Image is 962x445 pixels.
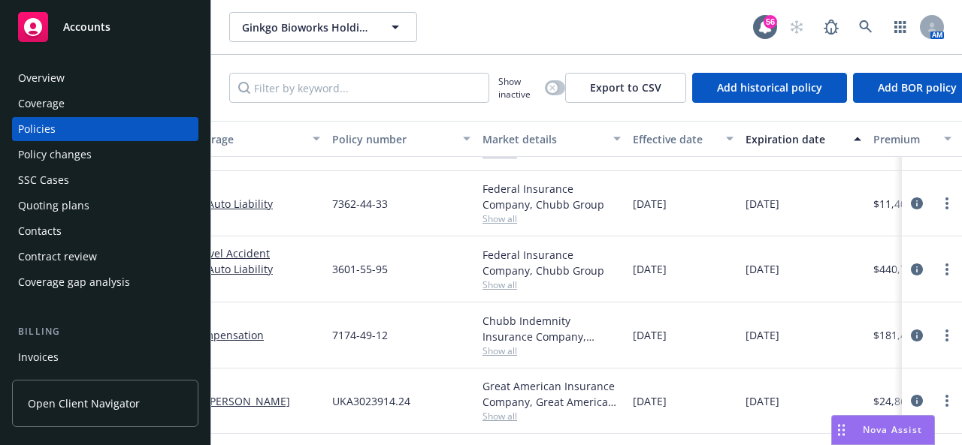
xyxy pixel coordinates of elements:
[332,261,388,277] span: 3601-55-95
[144,393,320,409] a: Kidnap and [PERSON_NAME]
[483,247,621,278] div: Federal Insurance Company, Chubb Group
[938,260,956,278] a: more
[12,245,198,269] a: Contract review
[851,12,881,42] a: Search
[18,66,65,90] div: Overview
[863,423,922,436] span: Nova Assist
[12,219,198,243] a: Contacts
[483,378,621,410] div: Great American Insurance Company, Great American Insurance Group
[12,66,198,90] a: Overview
[633,196,667,212] span: [DATE]
[229,12,417,42] button: Ginkgo Bioworks Holdings, Inc.
[938,392,956,410] a: more
[717,80,822,95] span: Add historical policy
[12,345,198,369] a: Invoices
[229,73,489,103] input: Filter by keyword...
[590,80,661,95] span: Export to CSV
[565,73,686,103] button: Export to CSV
[873,327,933,343] span: $181,489.00
[764,15,777,29] div: 56
[144,327,320,343] a: Workers' Compensation
[63,21,110,33] span: Accounts
[498,75,539,101] span: Show inactive
[483,278,621,291] span: Show all
[483,313,621,344] div: Chubb Indemnity Insurance Company, Chubb Group
[18,345,59,369] div: Invoices
[332,393,410,409] span: UKA3023914.24
[18,117,56,141] div: Policies
[873,261,933,277] span: $440,707.00
[483,181,621,212] div: Federal Insurance Company, Chubb Group
[867,121,957,157] button: Premium
[138,121,326,157] button: Lines of coverage
[938,194,956,212] a: more
[476,121,627,157] button: Market details
[908,260,926,278] a: circleInformation
[627,121,740,157] button: Effective date
[12,143,198,167] a: Policy changes
[746,393,779,409] span: [DATE]
[144,196,320,212] a: Commercial Auto Liability
[692,73,847,103] button: Add historical policy
[885,12,915,42] a: Switch app
[18,168,69,192] div: SSC Cases
[873,196,927,212] span: $11,400.28
[18,270,130,294] div: Coverage gap analysis
[878,80,957,95] span: Add BOR policy
[483,410,621,422] span: Show all
[144,277,320,293] a: 3 more
[483,212,621,225] span: Show all
[746,261,779,277] span: [DATE]
[28,395,140,411] span: Open Client Navigator
[18,194,89,218] div: Quoting plans
[483,344,621,357] span: Show all
[633,261,667,277] span: [DATE]
[782,12,812,42] a: Start snowing
[18,245,97,269] div: Contract review
[242,20,372,35] span: Ginkgo Bioworks Holdings, Inc.
[908,392,926,410] a: circleInformation
[18,143,92,167] div: Policy changes
[12,92,198,116] a: Coverage
[12,168,198,192] a: SSC Cases
[12,6,198,48] a: Accounts
[18,219,62,243] div: Contacts
[18,92,65,116] div: Coverage
[144,131,304,147] div: Lines of coverage
[873,131,935,147] div: Premium
[831,415,935,445] button: Nova Assist
[938,326,956,344] a: more
[832,416,851,444] div: Drag to move
[332,131,454,147] div: Policy number
[746,196,779,212] span: [DATE]
[483,131,604,147] div: Market details
[332,327,388,343] span: 7174-49-12
[12,117,198,141] a: Policies
[332,196,388,212] span: 7362-44-33
[908,194,926,212] a: circleInformation
[740,121,867,157] button: Expiration date
[746,131,845,147] div: Expiration date
[633,131,717,147] div: Effective date
[746,327,779,343] span: [DATE]
[12,324,198,339] div: Billing
[144,245,320,261] a: Business Travel Accident
[12,270,198,294] a: Coverage gap analysis
[326,121,476,157] button: Policy number
[873,393,927,409] span: $24,864.00
[633,393,667,409] span: [DATE]
[144,261,320,277] a: Commercial Auto Liability
[908,326,926,344] a: circleInformation
[633,327,667,343] span: [DATE]
[816,12,846,42] a: Report a Bug
[12,194,198,218] a: Quoting plans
